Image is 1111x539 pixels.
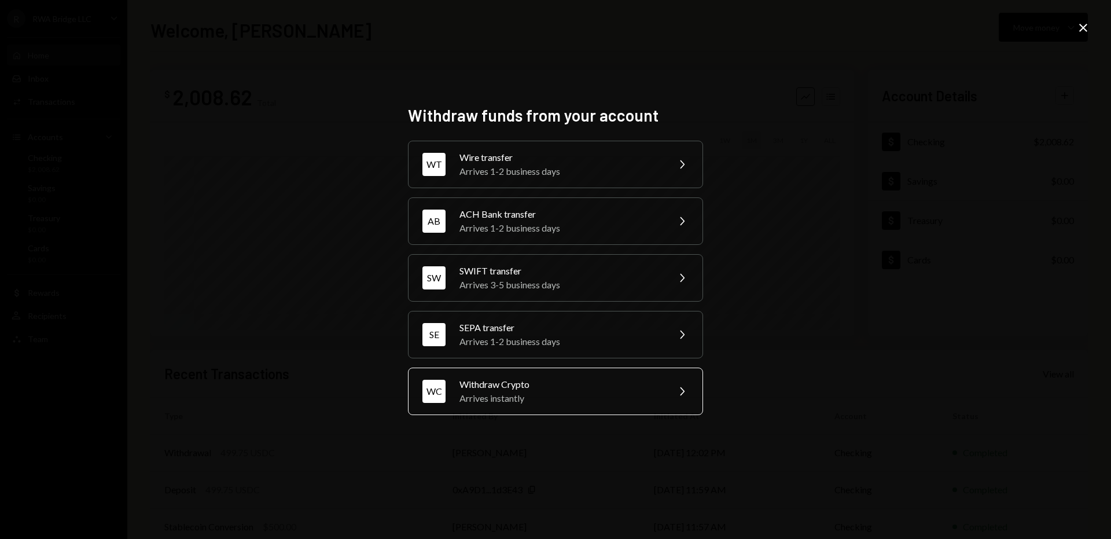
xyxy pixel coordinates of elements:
div: Arrives 1-2 business days [459,221,661,235]
h2: Withdraw funds from your account [408,104,703,127]
div: ACH Bank transfer [459,207,661,221]
div: SEPA transfer [459,321,661,335]
div: AB [422,210,446,233]
div: Arrives 3-5 business days [459,278,661,292]
div: SE [422,323,446,346]
div: Arrives 1-2 business days [459,164,661,178]
button: WTWire transferArrives 1-2 business days [408,141,703,188]
div: Arrives 1-2 business days [459,335,661,349]
div: WC [422,380,446,403]
div: SW [422,266,446,289]
div: Withdraw Crypto [459,377,661,391]
div: SWIFT transfer [459,264,661,278]
div: Arrives instantly [459,391,661,405]
button: WCWithdraw CryptoArrives instantly [408,368,703,415]
div: Wire transfer [459,151,661,164]
button: SWSWIFT transferArrives 3-5 business days [408,254,703,302]
button: SESEPA transferArrives 1-2 business days [408,311,703,358]
button: ABACH Bank transferArrives 1-2 business days [408,197,703,245]
div: WT [422,153,446,176]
